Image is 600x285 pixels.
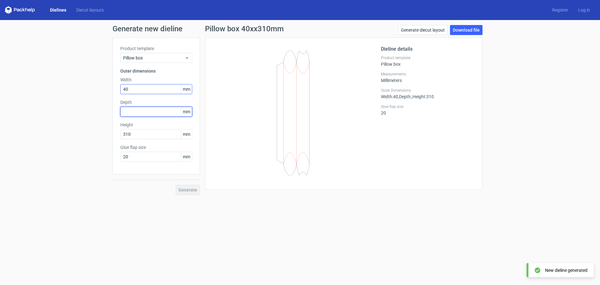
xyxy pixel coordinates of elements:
span: mm [181,130,192,139]
h2: Dieline details [381,45,475,53]
a: Download file [450,25,482,35]
span: Pillow box [123,55,185,61]
a: Dielines [45,7,71,13]
a: Diecut layouts [71,7,109,13]
a: Log in [573,7,595,13]
span: , Height : 310 [412,94,434,99]
label: Product template [381,55,475,60]
label: Width [120,77,192,83]
div: New dieline generated [545,267,587,273]
h3: Outer dimensions [120,68,192,74]
h1: Pillow box 40xx310mm [205,25,284,33]
label: Glue flap size [120,144,192,150]
a: Register [547,7,573,13]
label: Product template [120,45,192,52]
label: Height [120,122,192,128]
label: Depth [120,99,192,105]
span: mm [181,107,192,116]
label: Measurements [381,72,475,77]
span: , Depth : [398,94,412,99]
div: Millimeters [381,72,475,83]
span: Width : 40 [381,94,398,99]
span: mm [181,152,192,161]
label: Glue flap size [381,104,475,109]
h1: Generate new dieline [112,25,487,33]
div: Pillow box [381,55,475,67]
div: 20 [381,104,475,115]
a: Generate diecut layout [398,25,447,35]
span: mm [181,84,192,94]
label: Outer Dimensions [381,88,475,93]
